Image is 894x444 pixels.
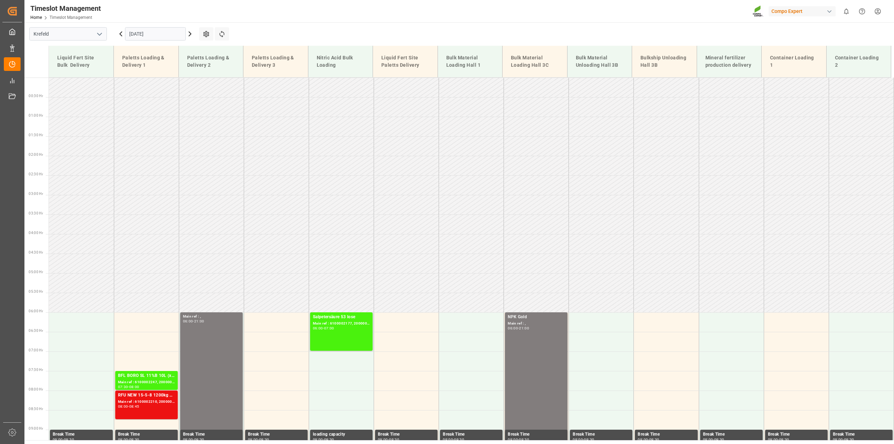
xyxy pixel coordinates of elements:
div: Main ref : 6100002247, 2000001180 [118,379,175,385]
div: 09:00 [378,438,388,441]
div: Break Time [53,431,110,438]
div: - [713,438,714,441]
div: Paletts Loading & Delivery 2 [184,51,238,72]
div: Mineral fertilizer production delivery [703,51,756,72]
div: - [193,320,194,323]
div: 09:00 [573,438,583,441]
button: Help Center [854,3,870,19]
div: 09:00 [703,438,713,441]
div: Container Loading 2 [832,51,886,72]
div: 09:00 [248,438,258,441]
span: 06:30 Hr [29,329,43,333]
div: - [388,438,389,441]
div: - [648,438,649,441]
div: 09:00 [508,438,518,441]
div: Paletts Loading & Delivery 1 [119,51,173,72]
div: Paletts Loading & Delivery 3 [249,51,302,72]
div: 09:30 [519,438,529,441]
div: 08:45 [129,405,139,408]
div: Break Time [638,431,695,438]
div: 06:00 [313,327,323,330]
div: Break Time [573,431,630,438]
div: - [843,438,844,441]
button: open menu [94,29,104,39]
div: 09:30 [389,438,399,441]
span: 01:30 Hr [29,133,43,137]
div: 09:00 [443,438,453,441]
div: 09:30 [129,438,139,441]
div: 07:30 [118,385,128,388]
div: 09:30 [584,438,594,441]
span: 07:30 Hr [29,368,43,372]
div: Main ref : , [508,321,565,327]
div: - [128,438,129,441]
div: 09:30 [714,438,724,441]
div: Break Time [248,431,305,438]
img: Screenshot%202023-09-29%20at%2010.02.21.png_1712312052.png [753,5,764,17]
div: - [583,438,584,441]
div: Salpetersäure 53 lose [313,314,370,321]
div: Break Time [443,431,500,438]
span: 06:00 Hr [29,309,43,313]
div: Bulkship Unloading Hall 3B [638,51,691,72]
div: - [518,438,519,441]
div: 08:00 [118,405,128,408]
div: 09:30 [259,438,269,441]
div: 09:00 [768,438,778,441]
div: 09:30 [454,438,464,441]
button: Compo Expert [769,5,838,18]
div: Main ref : , [183,314,240,320]
span: 08:00 Hr [29,387,43,391]
div: 21:00 [194,320,204,323]
div: Bulk Material Loading Hall 3C [508,51,562,72]
div: 09:30 [324,438,334,441]
div: Break Time [703,431,760,438]
div: - [323,327,324,330]
div: 09:30 [649,438,659,441]
div: Compo Expert [769,6,836,16]
div: 09:00 [833,438,843,441]
div: BFL BORO SL 11%B 10L (x60) DE,EN (2024)BT FAIR 25-5-8 35%UH 3M 25kg (x40) INT [118,372,175,379]
div: Break Time [768,431,825,438]
div: - [518,327,519,330]
div: Bulk Material Unloading Hall 3B [573,51,626,72]
input: Type to search/select [29,27,107,41]
div: Main ref : 6100002210, 2000001368 2000001243 [118,399,175,405]
div: Liquid Fert Site Paletts Delivery [379,51,432,72]
button: show 0 new notifications [838,3,854,19]
div: Bulk Material Loading Hall 1 [444,51,497,72]
div: 08:00 [129,385,139,388]
span: 05:30 Hr [29,290,43,293]
a: Home [30,15,42,20]
div: 09:00 [118,438,128,441]
div: - [778,438,779,441]
div: 07:00 [324,327,334,330]
div: 06:00 [508,327,518,330]
span: 05:00 Hr [29,270,43,274]
div: loading capacity [313,431,370,438]
div: 09:00 [53,438,63,441]
div: Nitric Acid Bulk Loading [314,51,367,72]
span: 04:00 Hr [29,231,43,235]
span: 04:30 Hr [29,250,43,254]
div: Main ref : 6100002177, 2000001692 [313,321,370,327]
span: 02:30 Hr [29,172,43,176]
div: Container Loading 1 [767,51,821,72]
div: Timeslot Management [30,3,101,14]
div: - [128,405,129,408]
div: 09:00 [313,438,323,441]
div: - [193,438,194,441]
span: 03:00 Hr [29,192,43,196]
div: 09:00 [183,438,193,441]
div: Break Time [118,431,175,438]
div: - [63,438,64,441]
div: RFU NEW 15-5-8 1200kg Beist. Premix BBBLK PREMIUM [DATE] 25kg(x40)D,EN,PL,FNLBT FAIR 25-5-8 35%UH... [118,392,175,399]
div: NPK Gold [508,314,565,321]
div: 09:30 [844,438,854,441]
span: 09:00 Hr [29,427,43,430]
div: - [128,385,129,388]
div: Break Time [378,431,435,438]
div: Liquid Fert Site Bulk Delivery [54,51,108,72]
div: 06:00 [183,320,193,323]
span: 01:00 Hr [29,114,43,117]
